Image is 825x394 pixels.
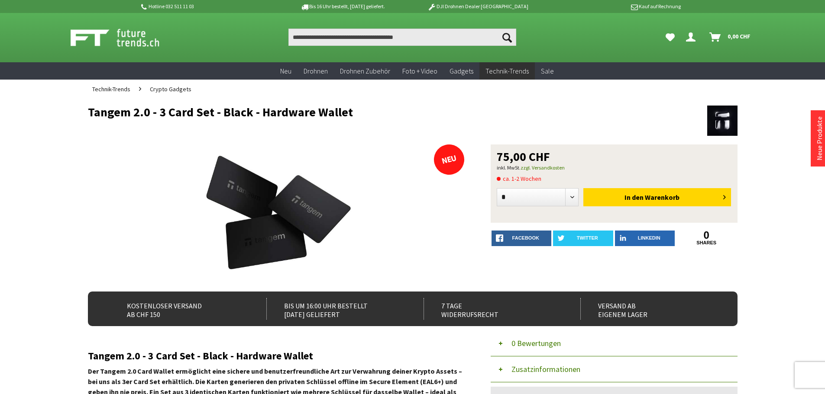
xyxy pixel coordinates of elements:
[546,1,681,12] p: Kauf auf Rechnung
[615,231,675,246] a: LinkedIn
[497,151,550,163] span: 75,00 CHF
[479,62,535,80] a: Technik-Trends
[424,298,562,320] div: 7 Tage Widerrufsrecht
[88,350,465,362] h2: Tangem 2.0 - 3 Card Set - Black - Hardware Wallet
[512,235,539,240] span: facebook
[535,62,560,80] a: Sale
[288,29,516,46] input: Produkt, Marke, Kategorie, EAN, Artikelnummer…
[396,62,443,80] a: Foto + Video
[334,62,396,80] a: Drohnen Zubehör
[192,144,360,283] img: Tangem 2.0 - 3 Card Set - Black - Hardware Wallet
[274,62,298,80] a: Neu
[491,330,738,356] button: 0 Bewertungen
[492,231,552,246] a: facebook
[521,164,565,171] a: zzgl. Versandkosten
[275,1,410,12] p: Bis 16 Uhr bestellt, [DATE] geliefert.
[728,29,751,43] span: 0,00 CHF
[88,80,135,99] a: Technik-Trends
[497,173,541,184] span: ca. 1-2 Wochen
[298,62,334,80] a: Drohnen
[497,163,731,173] p: inkl. MwSt.
[624,193,644,202] span: In den
[580,298,718,320] div: Versand ab eigenem Lager
[661,29,679,46] a: Meine Favoriten
[706,29,755,46] a: Warenkorb
[150,85,191,93] span: Crypto Gadgets
[498,29,516,46] button: Suchen
[645,193,679,202] span: Warenkorb
[553,231,613,246] a: twitter
[410,1,545,12] p: DJI Drohnen Dealer [GEOGRAPHIC_DATA]
[676,231,737,240] a: 0
[146,80,196,99] a: Crypto Gadgets
[491,356,738,382] button: Zusatzinformationen
[304,67,328,75] span: Drohnen
[71,27,178,48] img: Shop Futuretrends - zur Startseite wechseln
[450,67,473,75] span: Gadgets
[815,116,824,160] a: Neue Produkte
[638,235,660,240] span: LinkedIn
[707,106,738,136] img: Tangem
[402,67,437,75] span: Foto + Video
[280,67,291,75] span: Neu
[583,188,731,206] button: In den Warenkorb
[340,67,390,75] span: Drohnen Zubehör
[577,235,598,240] span: twitter
[676,240,737,246] a: shares
[485,67,529,75] span: Technik-Trends
[266,298,404,320] div: Bis um 16:00 Uhr bestellt [DATE] geliefert
[140,1,275,12] p: Hotline 032 511 11 03
[110,298,248,320] div: Kostenloser Versand ab CHF 150
[92,85,130,93] span: Technik-Trends
[443,62,479,80] a: Gadgets
[683,29,702,46] a: Dein Konto
[88,106,608,119] h1: Tangem 2.0 - 3 Card Set - Black - Hardware Wallet
[541,67,554,75] span: Sale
